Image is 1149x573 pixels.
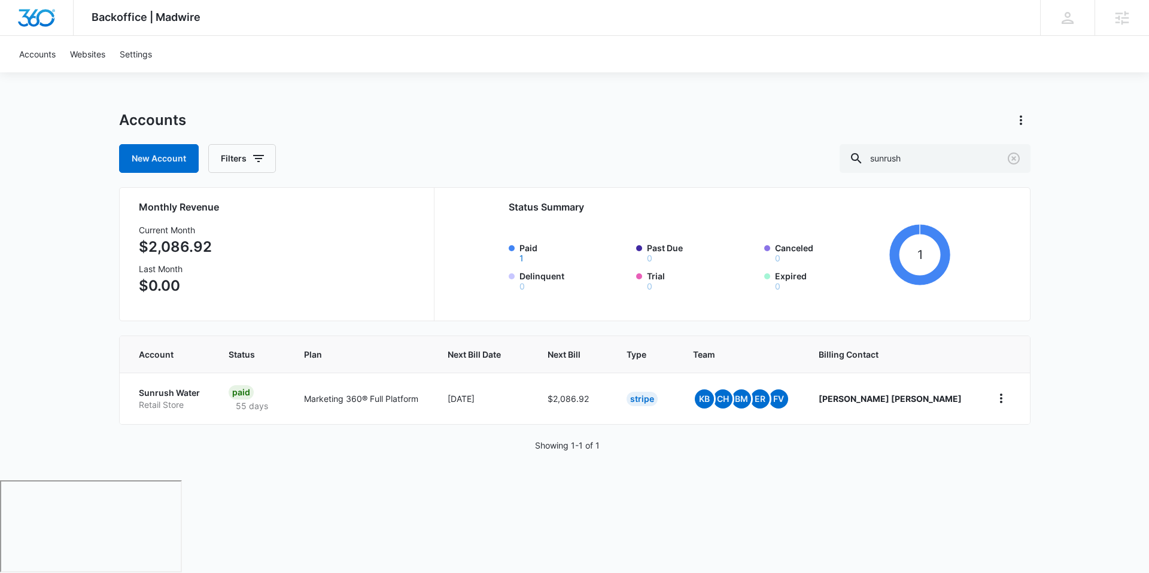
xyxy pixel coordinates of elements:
input: Search [840,144,1031,173]
p: Retail Store [139,399,200,411]
td: [DATE] [433,373,533,424]
label: Delinquent [519,270,630,291]
label: Canceled [775,242,885,263]
label: Paid [519,242,630,263]
tspan: 1 [917,247,923,262]
a: New Account [119,144,199,173]
span: Team [693,348,773,361]
td: $2,086.92 [533,373,612,424]
span: FV [769,389,788,409]
label: Trial [647,270,757,291]
h3: Last Month [139,263,212,275]
h2: Status Summary [509,200,951,214]
label: Expired [775,270,885,291]
p: Sunrush Water [139,387,200,399]
span: CH [713,389,732,409]
p: Marketing 360® Full Platform [304,392,419,405]
div: Stripe [627,392,658,406]
p: $2,086.92 [139,236,212,258]
span: Next Bill [548,348,580,361]
button: Filters [208,144,276,173]
span: Backoffice | Madwire [92,11,200,23]
a: Websites [63,36,113,72]
span: Billing Contact [819,348,962,361]
span: Status [229,348,258,361]
span: Plan [304,348,419,361]
span: ER [750,389,770,409]
button: Paid [519,254,524,263]
span: KB [695,389,714,409]
div: Paid [229,385,254,400]
h2: Monthly Revenue [139,200,420,214]
button: home [992,389,1011,408]
button: Clear [1004,149,1023,168]
h3: Current Month [139,224,212,236]
p: 55 days [229,400,275,412]
span: Type [627,348,646,361]
a: Accounts [12,36,63,72]
a: Settings [113,36,159,72]
p: Showing 1-1 of 1 [535,439,600,452]
h1: Accounts [119,111,186,129]
strong: [PERSON_NAME] [PERSON_NAME] [819,394,962,404]
p: $0.00 [139,275,212,297]
label: Past Due [647,242,757,263]
span: Next Bill Date [448,348,501,361]
span: Account [139,348,183,361]
button: Actions [1011,111,1031,130]
a: Sunrush WaterRetail Store [139,387,200,410]
span: BM [732,389,751,409]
